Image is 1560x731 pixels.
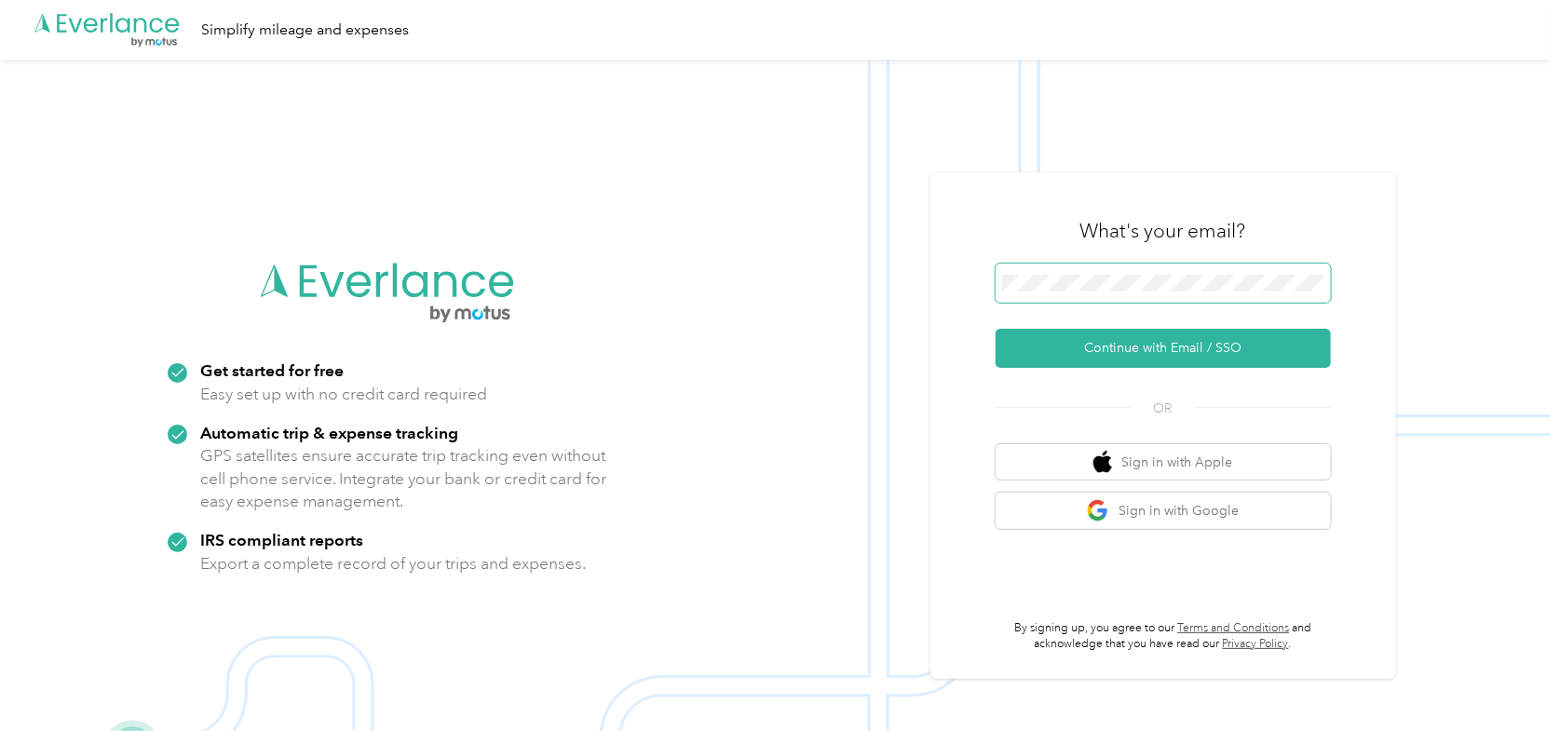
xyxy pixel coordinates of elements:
strong: Get started for free [200,360,344,380]
h3: What's your email? [1080,218,1246,244]
p: Export a complete record of your trips and expenses. [200,552,586,575]
strong: Automatic trip & expense tracking [200,423,458,442]
p: By signing up, you agree to our and acknowledge that you have read our . [996,620,1331,653]
strong: IRS compliant reports [200,530,363,549]
a: Terms and Conditions [1177,621,1289,635]
button: apple logoSign in with Apple [996,444,1331,481]
span: OR [1131,399,1196,418]
iframe: Everlance-gr Chat Button Frame [1456,627,1560,731]
p: GPS satellites ensure accurate trip tracking even without cell phone service. Integrate your bank... [200,444,607,513]
button: google logoSign in with Google [996,493,1331,529]
img: apple logo [1093,451,1112,474]
img: google logo [1087,499,1110,522]
div: Simplify mileage and expenses [201,19,409,42]
button: Continue with Email / SSO [996,329,1331,368]
a: Privacy Policy [1223,637,1289,651]
p: Easy set up with no credit card required [200,383,487,406]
